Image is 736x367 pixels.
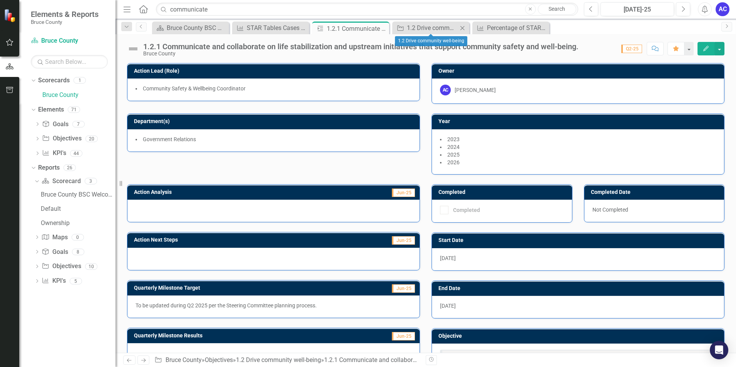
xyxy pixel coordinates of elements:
span: Elements & Reports [31,10,99,19]
span: Jun-25 [392,189,415,197]
div: 1.2 Drive community well-being [407,23,458,33]
span: Jun-25 [392,236,415,245]
a: Search [538,4,576,15]
a: Objectives [42,262,81,271]
button: AC [716,2,729,16]
a: Objectives [42,134,81,143]
p: To be updated during Q2 2025 per the Steering Committee planning process. [135,302,411,309]
div: 1 [74,77,86,84]
img: ClearPoint Strategy [4,9,17,22]
h3: Action Lead (Role) [134,68,416,74]
a: Bruce County [42,91,115,100]
a: KPI's [42,277,65,285]
div: 3 [85,178,97,185]
input: Search ClearPoint... [156,3,578,16]
div: Bruce County BSC Welcome Page [167,23,227,33]
div: 20 [85,135,98,142]
a: Goals [42,248,68,257]
div: 8 [72,249,84,255]
span: [DATE] [440,255,456,261]
div: 1.2 Drive community well-being [395,36,467,46]
div: [DATE]-25 [603,5,671,14]
div: 7 [72,121,85,127]
h3: Completed Date [591,189,721,195]
div: 1.2.1 Communicate and collaborate on life stabilization and upstream initiatives that support com... [143,42,579,51]
h3: Quarterly Milestone Results [134,333,343,339]
div: Bruce County BSC Welcome Page [41,191,115,198]
a: Bruce County [31,37,108,45]
h3: Department(s) [134,118,416,124]
h3: End Date [438,285,720,291]
span: [DATE] [440,303,456,309]
div: 26 [64,165,76,171]
a: 1.2 Drive community well-being [236,356,321,364]
a: Objectives [205,356,233,364]
div: 10 [85,263,97,270]
h3: Completed [438,189,568,195]
a: Bruce County BSC Welcome Page [154,23,227,33]
span: Jun-25 [392,332,415,340]
h3: Action Next Steps [134,237,316,243]
a: Scorecards [38,76,70,85]
div: » » » [154,356,420,365]
span: 2024 [447,144,460,150]
div: STAR Tables Cases Seen Annually [247,23,307,33]
h3: Owner [438,68,720,74]
div: 1.2.1 Communicate and collaborate on life stabilization and upstream initiatives that support com... [327,24,387,33]
h3: Start Date [438,237,720,243]
div: 5 [70,278,82,284]
div: 71 [68,106,80,113]
a: Elements [38,105,64,114]
input: Search Below... [31,55,108,68]
a: Reports [38,163,60,172]
span: 2025 [447,152,460,158]
div: Open Intercom Messenger [710,341,728,359]
div: [PERSON_NAME] [455,86,496,94]
div: Percentage of STAR Cases Resolved [487,23,547,33]
div: AC [440,85,451,95]
a: Default [39,203,115,215]
a: KPI's [42,149,66,158]
span: Q2-25 [621,45,642,53]
div: 0 [72,234,84,240]
h3: Action Analysis [134,189,306,195]
div: Ownership [41,220,115,227]
a: Bruce County [166,356,202,364]
a: Scorecard [42,177,80,186]
h3: Objective [438,333,720,339]
img: Not Defined [127,43,139,55]
h3: Year [438,118,720,124]
h3: Quarterly Milestone Target [134,285,341,291]
div: Default [41,205,115,212]
a: STAR Tables Cases Seen Annually [234,23,307,33]
span: 2023 [447,136,460,142]
a: 1.2 Drive community well-being [394,23,458,33]
a: Goals [42,120,68,129]
a: Maps [42,233,67,242]
a: Bruce County BSC Welcome Page [39,189,115,201]
small: Bruce County [31,19,99,25]
div: 1.2.1 Communicate and collaborate on life stabilization and upstream initiatives that support com... [324,356,669,364]
div: Bruce County [143,51,579,57]
span: Government Relations [143,136,196,142]
div: 44 [70,150,82,157]
span: 2026 [447,159,460,165]
div: Not Completed [584,200,724,222]
button: [DATE]-25 [601,2,674,16]
span: Jun-25 [392,284,415,293]
span: Community Safety & Wellbeing Coordinator [143,85,246,92]
a: Ownership [39,217,115,229]
a: Percentage of STAR Cases Resolved [474,23,547,33]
